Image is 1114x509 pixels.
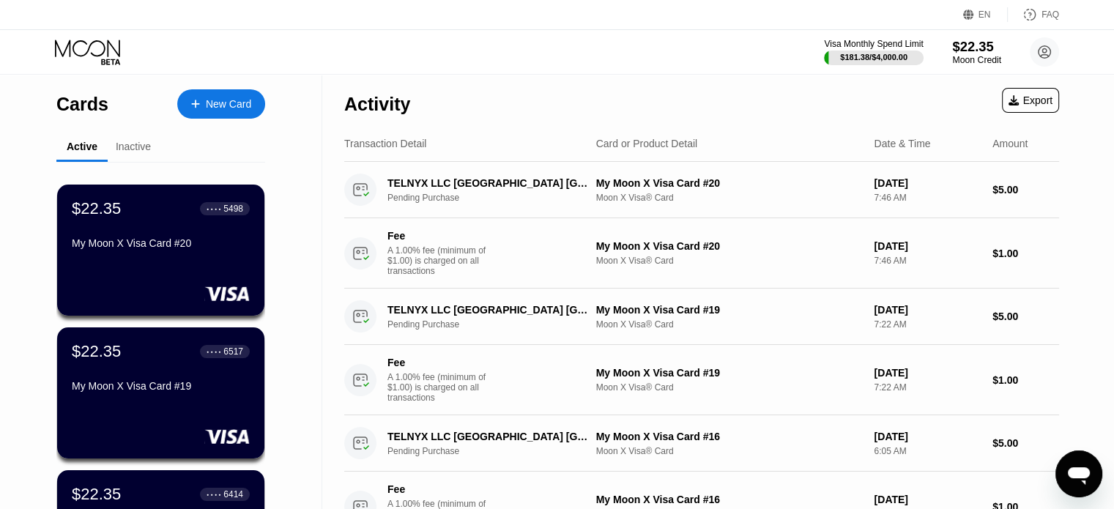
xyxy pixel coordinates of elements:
div: A 1.00% fee (minimum of $1.00) is charged on all transactions [387,245,497,276]
div: Moon X Visa® Card [596,382,863,393]
div: $5.00 [992,184,1059,196]
div: $22.35 [72,485,121,504]
div: Activity [344,94,410,115]
div: 6414 [223,489,243,499]
div: $22.35● ● ● ●5498My Moon X Visa Card #20 [57,185,264,316]
div: TELNYX LLC [GEOGRAPHIC_DATA] [GEOGRAPHIC_DATA] [387,304,588,316]
div: TELNYX LLC [GEOGRAPHIC_DATA] [GEOGRAPHIC_DATA]Pending PurchaseMy Moon X Visa Card #16Moon X Visa®... [344,415,1059,472]
div: Export [1002,88,1059,113]
div: Pending Purchase [387,193,604,203]
div: 5498 [223,204,243,214]
div: $22.35● ● ● ●6517My Moon X Visa Card #19 [57,327,264,458]
div: Visa Monthly Spend Limit$181.38/$4,000.00 [824,39,923,65]
div: My Moon X Visa Card #19 [72,380,250,392]
div: [DATE] [874,304,981,316]
div: Pending Purchase [387,319,604,330]
div: Fee [387,483,490,495]
div: Cards [56,94,108,115]
div: My Moon X Visa Card #16 [596,494,863,505]
div: Inactive [116,141,151,152]
div: Amount [992,138,1028,149]
div: My Moon X Visa Card #20 [596,177,863,189]
div: Moon X Visa® Card [596,193,863,203]
iframe: Button to launch messaging window, conversation in progress [1055,450,1102,497]
div: Fee [387,357,490,368]
div: $5.00 [992,311,1059,322]
div: Fee [387,230,490,242]
div: 6517 [223,346,243,357]
div: New Card [177,89,265,119]
div: Moon X Visa® Card [596,256,863,266]
div: FAQ [1041,10,1059,20]
div: A 1.00% fee (minimum of $1.00) is charged on all transactions [387,372,497,403]
div: TELNYX LLC [GEOGRAPHIC_DATA] [GEOGRAPHIC_DATA]Pending PurchaseMy Moon X Visa Card #19Moon X Visa®... [344,289,1059,345]
div: [DATE] [874,494,981,505]
div: TELNYX LLC [GEOGRAPHIC_DATA] [GEOGRAPHIC_DATA] [387,431,588,442]
div: EN [963,7,1008,22]
div: Export [1009,94,1052,106]
div: My Moon X Visa Card #19 [596,367,863,379]
div: My Moon X Visa Card #16 [596,431,863,442]
div: Moon X Visa® Card [596,319,863,330]
div: My Moon X Visa Card #20 [72,237,250,249]
div: 7:46 AM [874,193,981,203]
div: Pending Purchase [387,446,604,456]
div: $22.35 [72,199,121,218]
div: $5.00 [992,437,1059,449]
div: [DATE] [874,367,981,379]
div: FeeA 1.00% fee (minimum of $1.00) is charged on all transactionsMy Moon X Visa Card #19Moon X Vis... [344,345,1059,415]
div: ● ● ● ● [207,349,221,354]
div: Active [67,141,97,152]
div: 7:22 AM [874,319,981,330]
div: $181.38 / $4,000.00 [840,53,907,62]
div: FAQ [1008,7,1059,22]
div: 6:05 AM [874,446,981,456]
div: $22.35Moon Credit [952,39,1001,65]
div: $22.35 [72,342,121,361]
div: [DATE] [874,177,981,189]
div: [DATE] [874,240,981,252]
div: 7:22 AM [874,382,981,393]
div: $1.00 [992,248,1059,259]
div: TELNYX LLC [GEOGRAPHIC_DATA] [GEOGRAPHIC_DATA]Pending PurchaseMy Moon X Visa Card #20Moon X Visa®... [344,162,1059,218]
div: My Moon X Visa Card #19 [596,304,863,316]
div: Moon Credit [952,55,1001,65]
div: EN [979,10,991,20]
div: Transaction Detail [344,138,426,149]
div: $1.00 [992,374,1059,386]
div: Visa Monthly Spend Limit [824,39,923,49]
div: [DATE] [874,431,981,442]
div: TELNYX LLC [GEOGRAPHIC_DATA] [GEOGRAPHIC_DATA] [387,177,588,189]
div: Card or Product Detail [596,138,698,149]
div: $22.35 [952,39,1001,54]
div: ● ● ● ● [207,207,221,211]
div: Moon X Visa® Card [596,446,863,456]
div: 7:46 AM [874,256,981,266]
div: ● ● ● ● [207,492,221,497]
div: My Moon X Visa Card #20 [596,240,863,252]
div: Date & Time [874,138,930,149]
div: New Card [206,98,251,111]
div: FeeA 1.00% fee (minimum of $1.00) is charged on all transactionsMy Moon X Visa Card #20Moon X Vis... [344,218,1059,289]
